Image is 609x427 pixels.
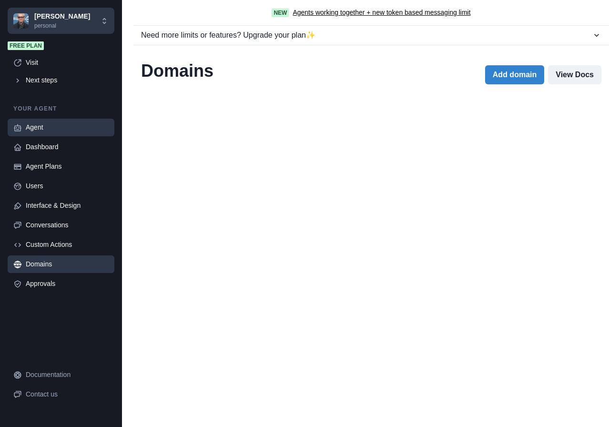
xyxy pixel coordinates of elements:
[26,181,109,191] div: Users
[26,58,109,68] div: Visit
[26,240,109,250] div: Custom Actions
[26,370,109,380] div: Documentation
[8,8,114,34] button: Chakra UI[PERSON_NAME]personal
[272,9,289,17] span: New
[141,30,592,41] div: Need more limits or features? Upgrade your plan ✨
[26,142,109,152] div: Dashboard
[26,122,109,132] div: Agent
[26,162,109,172] div: Agent Plans
[34,21,90,30] p: personal
[133,26,609,45] button: Need more limits or features? Upgrade your plan✨
[26,220,109,230] div: Conversations
[26,75,109,85] div: Next steps
[13,13,29,29] img: Chakra UI
[26,201,109,211] div: Interface & Design
[26,389,109,399] div: Contact us
[485,65,544,84] button: Add domain
[8,104,114,113] p: Your agent
[34,11,90,21] p: [PERSON_NAME]
[26,259,109,269] div: Domains
[8,41,44,50] span: Free plan
[26,279,109,289] div: Approvals
[548,65,601,84] button: View Docs
[8,366,114,384] a: Documentation
[141,61,213,81] h2: Domains
[293,8,470,18] a: Agents working together + new token based messaging limit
